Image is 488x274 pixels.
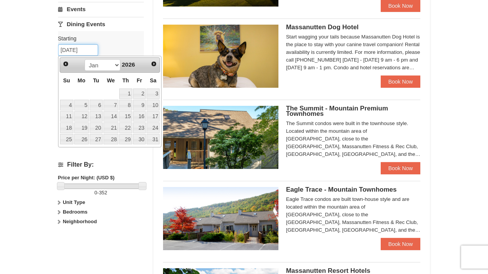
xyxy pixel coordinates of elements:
[63,209,87,215] strong: Bedrooms
[133,100,146,110] a: 9
[286,105,388,117] span: The Summit - Mountain Premium Townhomes
[58,175,115,180] strong: Price per Night: (USD $)
[90,134,103,145] a: 27
[150,77,157,84] span: Saturday
[61,58,72,69] a: Prev
[63,199,85,205] strong: Unit Type
[133,122,146,133] a: 23
[60,134,73,145] a: 25
[381,162,421,174] a: Book Now
[60,100,73,110] a: 4
[147,122,160,133] a: 24
[60,122,73,133] a: 18
[74,134,89,145] a: 26
[122,77,129,84] span: Thursday
[95,190,97,195] span: 0
[99,190,107,195] span: 352
[151,61,157,67] span: Next
[147,111,160,122] a: 17
[103,111,118,122] a: 14
[90,100,103,110] a: 6
[163,106,278,169] img: 19219034-1-0eee7e00.jpg
[147,134,160,145] a: 31
[381,238,421,250] a: Book Now
[119,134,132,145] a: 29
[74,111,89,122] a: 12
[286,195,421,234] div: Eagle Trace condos are built town-house style and are located within the mountain area of [GEOGRA...
[119,100,132,110] a: 8
[286,120,421,158] div: The Summit condos were built in the townhouse style. Located within the mountain area of [GEOGRAP...
[74,122,89,133] a: 19
[103,100,118,110] a: 7
[74,100,89,110] a: 5
[286,33,421,72] div: Start wagging your tails because Massanutten Dog Hotel is the place to stay with your canine trav...
[58,189,144,197] label: -
[58,161,144,168] h4: Filter By:
[58,2,144,16] a: Events
[78,77,85,84] span: Monday
[163,187,278,250] img: 19218983-1-9b289e55.jpg
[133,89,146,99] a: 2
[286,186,397,193] span: Eagle Trace - Mountain Townhomes
[163,25,278,88] img: 27428181-5-81c892a3.jpg
[63,77,70,84] span: Sunday
[103,134,118,145] a: 28
[147,89,160,99] a: 3
[63,61,69,67] span: Prev
[119,89,132,99] a: 1
[137,77,142,84] span: Friday
[93,77,99,84] span: Tuesday
[148,58,159,69] a: Next
[60,111,73,122] a: 11
[122,61,135,68] span: 2026
[63,219,97,224] strong: Neighborhood
[90,111,103,122] a: 13
[90,122,103,133] a: 20
[133,111,146,122] a: 16
[133,134,146,145] a: 30
[119,111,132,122] a: 15
[147,100,160,110] a: 10
[119,122,132,133] a: 22
[58,35,138,42] label: Starting
[286,23,359,31] span: Massanutten Dog Hotel
[381,75,421,88] a: Book Now
[103,122,118,133] a: 21
[107,77,115,84] span: Wednesday
[58,17,144,31] a: Dining Events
